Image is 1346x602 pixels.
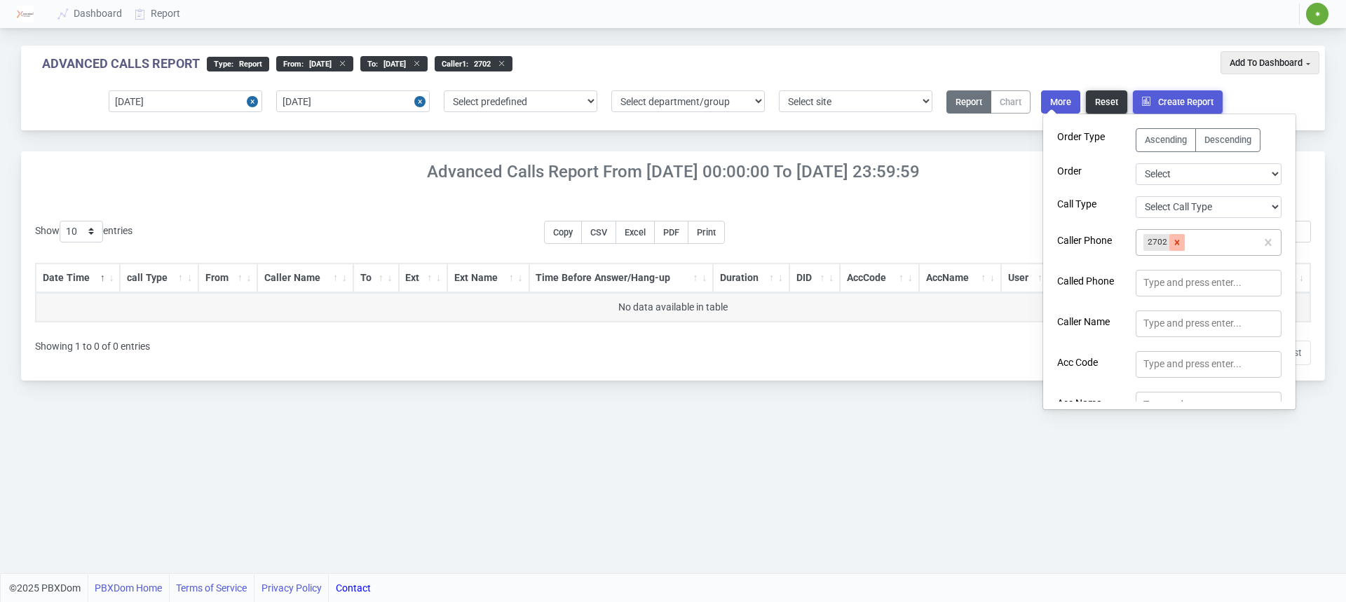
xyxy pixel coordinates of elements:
th: User: activate to sort column ascending [1001,264,1058,293]
button: Ascending [1136,128,1196,151]
button: Print [688,221,725,244]
th: Time Before Answer/Hang-up: activate to sort column ascending [529,264,714,293]
button: Create Report [1133,90,1223,114]
div: type : [207,57,269,71]
button: ✷ [1305,2,1329,26]
button: More [1041,90,1080,114]
a: Privacy Policy [261,574,322,602]
label: Order Type [1057,130,1136,144]
th: Date Time: activate to sort column descending [36,264,120,293]
button: Copy [544,221,582,244]
label: Called Phone [1057,274,1136,289]
th: To: activate to sort column ascending [353,264,399,293]
a: Dashboard [52,1,129,27]
button: Chart [991,90,1031,114]
label: Acc Code [1057,355,1136,370]
a: Contact [336,574,371,602]
span: CSV [590,227,607,238]
div: to : [360,56,428,71]
label: Acc Name [1057,396,1136,411]
button: Excel [616,221,655,244]
th: AccCode: activate to sort column ascending [840,264,918,293]
div: Advanced Calls Report [42,56,200,71]
label: Order [1057,164,1136,179]
label: Caller Name [1057,315,1136,329]
span: 2702 [468,60,491,69]
th: Caller Name: activate to sort column ascending [257,264,353,293]
input: Start date [109,90,262,112]
th: From: activate to sort column ascending [198,264,258,293]
div: From : [276,56,353,71]
span: Print [697,227,716,238]
button: CSV [581,221,616,244]
div: Type and press enter... [1143,316,1242,331]
div: Type and press enter... [1143,357,1242,371]
label: Show entries [35,221,132,242]
button: Descending [1195,128,1260,151]
button: Report [946,90,991,114]
button: Close [414,90,430,112]
button: Reset [1086,90,1127,114]
span: [DATE] [304,60,332,69]
td: No data available in table [36,293,1310,322]
span: Report [233,60,262,69]
a: Report [129,1,187,27]
span: Excel [625,227,646,238]
button: Close [247,90,262,112]
label: Call Type [1057,197,1136,212]
button: Add To Dashboard [1221,51,1319,74]
button: PDF [654,221,688,244]
div: Type and press enter... [1143,275,1242,290]
th: Duration: activate to sort column ascending [713,264,789,293]
a: Terms of Service [176,574,247,602]
th: call Type: activate to sort column ascending [120,264,198,293]
span: ✷ [1314,10,1321,18]
img: Logo [17,6,34,22]
a: PBXDom Home [95,574,162,602]
h4: Advanced Calls Report From [DATE] 00:00:00 to [DATE] 23:59:59 [21,162,1325,182]
th: AccName: activate to sort column ascending [919,264,1001,293]
th: Ext: activate to sort column ascending [399,264,448,293]
span: [DATE] [378,60,406,69]
div: ©2025 PBXDom [9,574,371,602]
div: Type and press enter... [1143,397,1242,412]
div: Showing 1 to 0 of 0 entries [35,331,150,367]
span: PDF [663,227,679,238]
label: Caller Phone [1057,233,1136,248]
span: Copy [553,227,573,238]
input: End date [276,90,430,112]
th: DID: activate to sort column ascending [789,264,841,293]
div: Caller 1 : [435,56,512,71]
div: 2702 [1143,234,1169,251]
select: Showentries [60,221,103,242]
th: Ext Name: activate to sort column ascending [447,264,529,293]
